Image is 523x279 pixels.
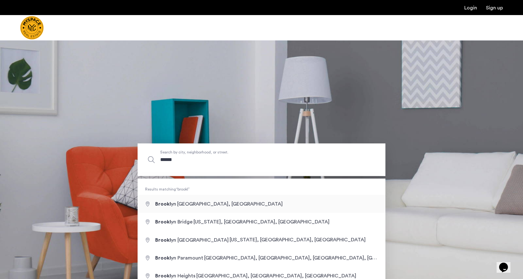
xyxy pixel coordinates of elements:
[486,5,503,10] a: Registration
[230,238,366,243] span: [US_STATE], [GEOGRAPHIC_DATA], [GEOGRAPHIC_DATA]
[155,273,171,278] span: Brookl
[155,219,193,224] span: yn Bridge
[196,273,356,278] span: [GEOGRAPHIC_DATA], [GEOGRAPHIC_DATA], [GEOGRAPHIC_DATA]
[155,238,171,243] span: Brookl
[177,201,283,207] span: [GEOGRAPHIC_DATA], [GEOGRAPHIC_DATA]
[160,149,334,155] span: Search by city, neighborhood, or street.
[155,201,177,207] span: yn
[204,255,418,260] span: [GEOGRAPHIC_DATA], [GEOGRAPHIC_DATA], [GEOGRAPHIC_DATA], [GEOGRAPHIC_DATA]
[20,16,44,40] a: Cazamio Logo
[155,238,230,243] span: yn [GEOGRAPHIC_DATA]
[464,5,477,10] a: Login
[155,273,196,278] span: yn Heights
[193,219,330,224] span: [US_STATE], [GEOGRAPHIC_DATA], [GEOGRAPHIC_DATA]
[155,219,171,224] span: Brookl
[138,186,385,192] span: Results matching
[155,255,171,260] span: Brookl
[138,143,385,176] input: Apartment Search
[497,254,517,273] iframe: chat widget
[176,187,190,191] q: brookl
[155,201,171,207] span: Brookl
[155,255,204,260] span: yn Paramount
[20,16,44,40] img: logo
